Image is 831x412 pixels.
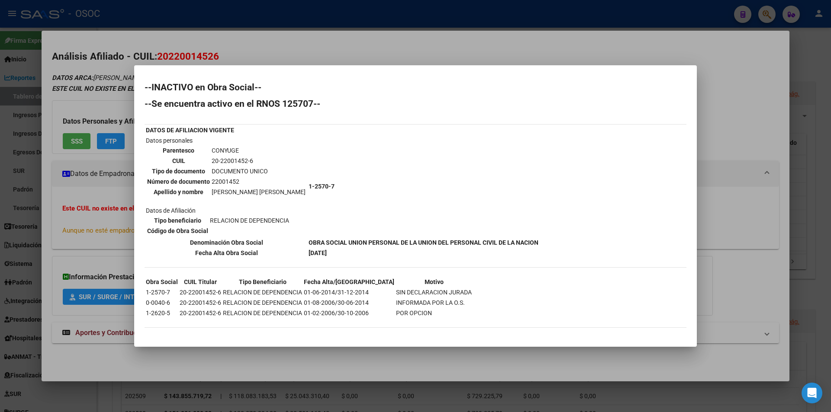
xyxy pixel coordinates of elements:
td: 0-0040-6 [145,298,178,307]
td: DOCUMENTO UNICO [211,166,306,176]
th: Número de documento [147,177,210,186]
th: Apellido y nombre [147,187,210,197]
td: 1-2620-5 [145,308,178,318]
td: INFORMADA POR LA O.S. [396,298,472,307]
td: RELACION DE DEPENDENCIA [222,287,303,297]
td: 20-22001452-6 [179,308,222,318]
th: Fecha Alta/[GEOGRAPHIC_DATA] [303,277,395,287]
td: SIN DECLARACION JURADA [396,287,472,297]
td: 01-08-2006/30-06-2014 [303,298,395,307]
td: 01-06-2014/31-12-2014 [303,287,395,297]
th: Obra Social [145,277,178,287]
td: 20-22001452-6 [211,156,306,166]
th: Tipo de documento [147,166,210,176]
td: POR OPCION [396,308,472,318]
th: Fecha Alta Obra Social [145,248,307,258]
b: DATOS DE AFILIACION VIGENTE [146,127,234,134]
th: Parentesco [147,146,210,155]
b: OBRA SOCIAL UNION PERSONAL DE LA UNION DEL PERSONAL CIVIL DE LA NACION [309,239,538,246]
b: [DATE] [309,249,327,256]
td: 20-22001452-6 [179,298,222,307]
th: Denominación Obra Social [145,238,307,247]
td: RELACION DE DEPENDENCIA [209,216,290,225]
td: 01-02-2006/30-10-2006 [303,308,395,318]
h2: --Se encuentra activo en el RNOS 125707-- [145,99,686,108]
h2: --INACTIVO en Obra Social-- [145,83,686,92]
th: CUIL [147,156,210,166]
td: RELACION DE DEPENDENCIA [222,308,303,318]
td: 1-2570-7 [145,287,178,297]
td: Datos personales Datos de Afiliación [145,136,307,237]
td: 22001452 [211,177,306,186]
td: 20-22001452-6 [179,287,222,297]
th: CUIL Titular [179,277,222,287]
th: Tipo beneficiario [147,216,209,225]
td: RELACION DE DEPENDENCIA [222,298,303,307]
th: Motivo [396,277,472,287]
th: Código de Obra Social [147,226,209,236]
td: [PERSON_NAME] [PERSON_NAME] [211,187,306,197]
th: Tipo Beneficiario [222,277,303,287]
b: 1-2570-7 [309,183,335,190]
td: CONYUGE [211,146,306,155]
div: Open Intercom Messenger [802,383,822,403]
